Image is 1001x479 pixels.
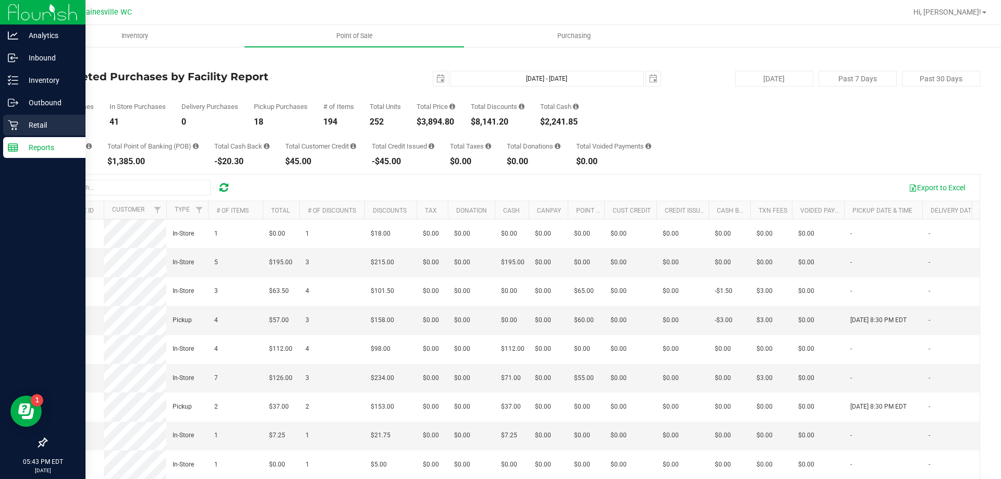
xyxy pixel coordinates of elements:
[798,257,814,267] span: $0.00
[576,157,651,166] div: $0.00
[756,257,773,267] span: $0.00
[371,286,394,296] span: $101.50
[214,229,218,239] span: 1
[798,373,814,383] span: $0.00
[819,71,897,87] button: Past 7 Days
[929,286,930,296] span: -
[471,118,524,126] div: $8,141.20
[555,143,560,150] i: Sum of all round-up-to-next-dollar total price adjustments for all purchases in the date range.
[756,431,773,440] span: $0.00
[454,460,470,470] span: $0.00
[372,143,434,150] div: Total Credit Issued
[611,344,627,354] span: $0.00
[271,207,290,214] a: Total
[450,157,491,166] div: $0.00
[535,286,551,296] span: $0.00
[715,431,731,440] span: $0.00
[8,142,18,153] inline-svg: Reports
[715,315,733,325] span: -$3.00
[173,257,194,267] span: In-Store
[576,207,650,214] a: Point of Banking (POB)
[306,460,309,470] span: 1
[929,460,930,470] span: -
[850,229,852,239] span: -
[193,143,199,150] i: Sum of the successful, non-voided point-of-banking payment transactions, both via payment termina...
[423,286,439,296] span: $0.00
[540,118,579,126] div: $2,241.85
[454,402,470,412] span: $0.00
[663,373,679,383] span: $0.00
[735,71,813,87] button: [DATE]
[507,157,560,166] div: $0.00
[425,207,437,214] a: Tax
[715,229,731,239] span: $0.00
[929,402,930,412] span: -
[501,229,517,239] span: $0.00
[501,402,521,412] span: $37.00
[423,257,439,267] span: $0.00
[214,315,218,325] span: 4
[756,460,773,470] span: $0.00
[535,344,551,354] span: $0.00
[756,402,773,412] span: $0.00
[852,207,912,214] a: Pickup Date & Time
[929,344,930,354] span: -
[535,460,551,470] span: $0.00
[454,286,470,296] span: $0.00
[173,286,194,296] span: In-Store
[454,431,470,440] span: $0.00
[715,286,733,296] span: -$1.50
[663,431,679,440] span: $0.00
[214,373,218,383] span: 7
[756,344,773,354] span: $0.00
[423,460,439,470] span: $0.00
[254,118,308,126] div: 18
[31,394,43,407] iframe: Resource center unread badge
[485,143,491,150] i: Sum of the total taxes for all purchases in the date range.
[269,229,285,239] span: $0.00
[573,103,579,110] i: Sum of the successful, non-voided cash payment transactions for all purchases in the date range. ...
[611,286,627,296] span: $0.00
[540,103,579,110] div: Total Cash
[715,402,731,412] span: $0.00
[902,71,980,87] button: Past 30 Days
[663,460,679,470] span: $0.00
[371,431,390,440] span: $21.75
[308,207,356,214] a: # of Discounts
[665,207,708,214] a: Credit Issued
[501,344,524,354] span: $112.00
[181,103,238,110] div: Delivery Purchases
[613,207,651,214] a: Cust Credit
[46,71,357,82] h4: Completed Purchases by Facility Report
[173,460,194,470] span: In-Store
[715,460,731,470] span: $0.00
[423,344,439,354] span: $0.00
[109,118,166,126] div: 41
[181,118,238,126] div: 0
[269,257,292,267] span: $195.00
[417,103,455,110] div: Total Price
[371,229,390,239] span: $18.00
[501,460,517,470] span: $0.00
[454,229,470,239] span: $0.00
[454,257,470,267] span: $0.00
[149,201,166,219] a: Filter
[717,207,751,214] a: Cash Back
[574,402,590,412] span: $0.00
[715,344,731,354] span: $0.00
[8,75,18,85] inline-svg: Inventory
[798,431,814,440] span: $0.00
[574,257,590,267] span: $0.00
[913,8,981,16] span: Hi, [PERSON_NAME]!
[306,431,309,440] span: 1
[86,143,92,150] i: Sum of the successful, non-voided CanPay payment transactions for all purchases in the date range.
[663,257,679,267] span: $0.00
[109,103,166,110] div: In Store Purchases
[173,373,194,383] span: In-Store
[429,143,434,150] i: Sum of all account credit issued for all refunds from returned purchases in the date range.
[798,315,814,325] span: $0.00
[214,460,218,470] span: 1
[214,157,270,166] div: -$20.30
[306,257,309,267] span: 3
[454,315,470,325] span: $0.00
